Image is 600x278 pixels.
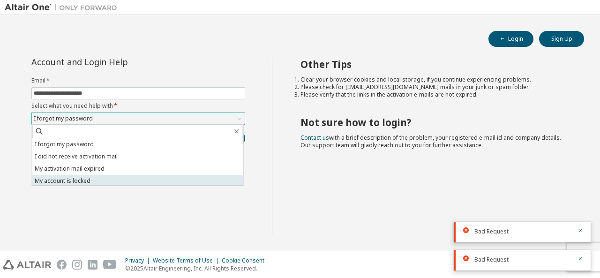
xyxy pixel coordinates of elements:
div: Privacy [125,257,153,264]
img: Altair One [5,3,122,12]
span: with a brief description of the problem, your registered e-mail id and company details. Our suppo... [300,134,561,149]
li: I forgot my password [32,138,243,150]
span: Bad Request [474,228,509,235]
img: altair_logo.svg [3,260,51,270]
li: Please verify that the links in the activation e-mails are not expired. [300,91,568,98]
div: Account and Login Help [31,58,202,66]
div: I forgot my password [32,113,94,124]
img: facebook.svg [57,260,67,270]
h2: Other Tips [300,58,568,70]
h2: Not sure how to login? [300,116,568,128]
label: Select what you need help with [31,102,245,110]
div: Cookie Consent [222,257,270,264]
button: Login [488,31,533,47]
span: Bad Request [474,256,509,263]
a: Contact us [300,134,329,142]
p: © 2025 Altair Engineering, Inc. All Rights Reserved. [125,264,270,272]
div: Website Terms of Use [153,257,222,264]
img: instagram.svg [72,260,82,270]
label: Email [31,77,245,84]
button: Sign Up [539,31,584,47]
img: linkedin.svg [88,260,97,270]
img: youtube.svg [103,260,117,270]
li: Clear your browser cookies and local storage, if you continue experiencing problems. [300,76,568,83]
li: Please check for [EMAIL_ADDRESS][DOMAIN_NAME] mails in your junk or spam folder. [300,83,568,91]
div: I forgot my password [32,113,245,124]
